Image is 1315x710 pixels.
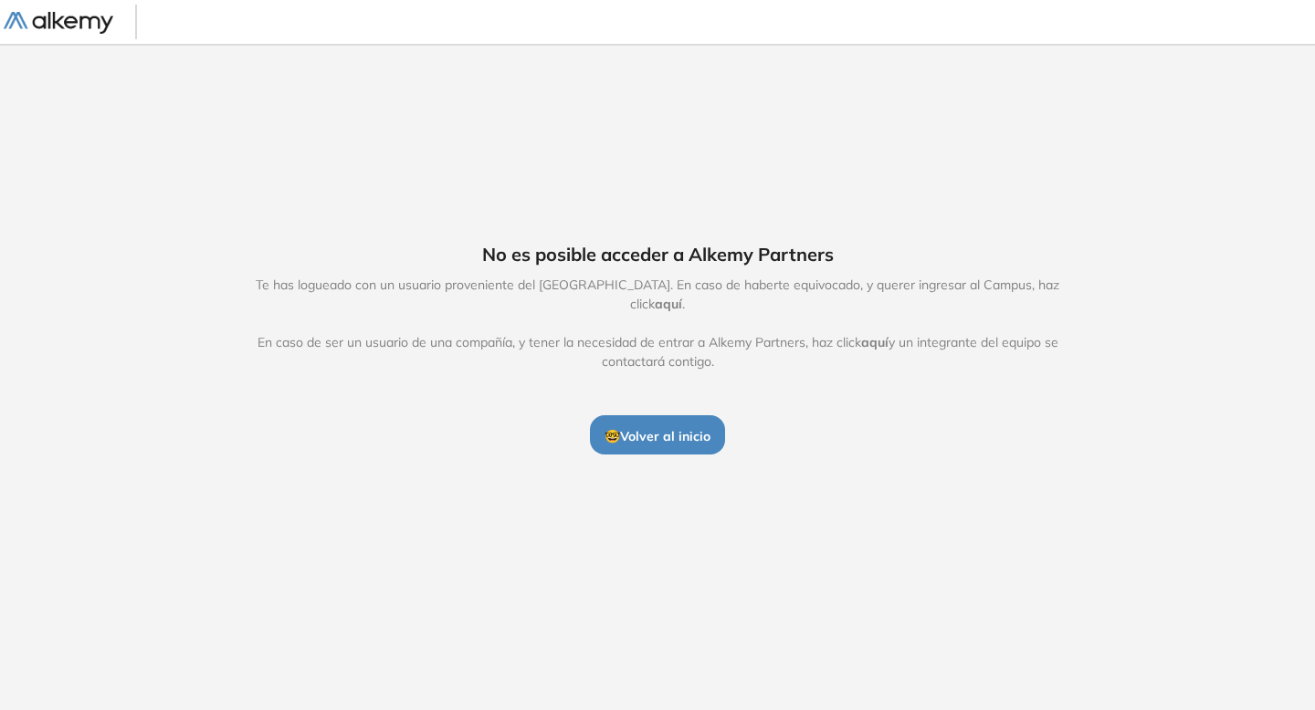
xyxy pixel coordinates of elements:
span: aquí [655,296,682,312]
span: Te has logueado con un usuario proveniente del [GEOGRAPHIC_DATA]. En caso de haberte equivocado, ... [237,276,1078,371]
span: aquí [861,334,889,350]
img: Logo [4,12,113,35]
button: 🤓Volver al inicio [590,415,725,454]
span: No es posible acceder a Alkemy Partners [482,241,834,268]
span: 🤓 Volver al inicio [605,428,710,444]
